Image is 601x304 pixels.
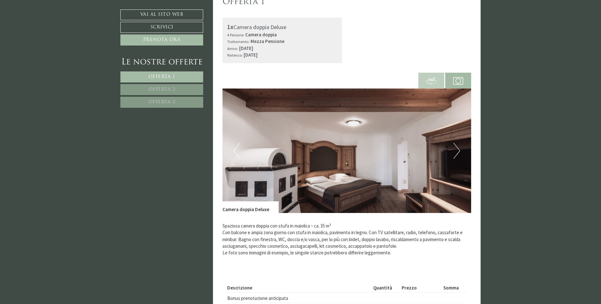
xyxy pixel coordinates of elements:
[215,167,249,178] button: Invia
[426,76,436,86] img: 360-grad.svg
[227,292,371,303] td: Bonus prenotazione anticipata
[244,52,258,58] b: [DATE]
[149,87,175,92] span: Offerta 2
[371,283,399,292] th: Quantità
[120,34,203,46] a: Prenota ora
[441,283,466,292] th: Somma
[227,52,243,58] small: Partenza:
[227,46,238,51] small: Arrivo:
[222,222,471,256] p: Spaziosa camera doppia con stufa in maiolica ~ ca. 35 m² Con balcone e ampia zona giorno con stuf...
[9,18,84,23] div: Montis – Active Nature Spa
[114,5,135,15] div: [DATE]
[222,201,279,213] div: Camera doppia Deluxe
[227,32,244,37] small: 4 Persone:
[227,39,250,44] small: Trattamento:
[120,57,203,68] div: Le nostre offerte
[149,75,175,79] span: Offerta 1
[149,100,175,105] span: Offerta 3
[227,23,234,31] b: 1x
[453,143,460,159] button: Next
[453,76,463,86] img: camera.svg
[120,9,203,20] a: Vai al sito web
[227,283,371,292] th: Descrizione
[222,88,471,213] img: image
[239,45,253,51] b: [DATE]
[245,32,277,38] b: Camera doppia
[120,22,203,33] a: Scrivici
[5,17,87,35] div: Buon giorno, come possiamo aiutarla?
[251,38,284,44] b: Mezza Pensione
[399,283,441,292] th: Prezzo
[227,22,337,32] div: Camera doppia Deluxe
[9,29,84,33] small: 13:18
[234,143,240,159] button: Previous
